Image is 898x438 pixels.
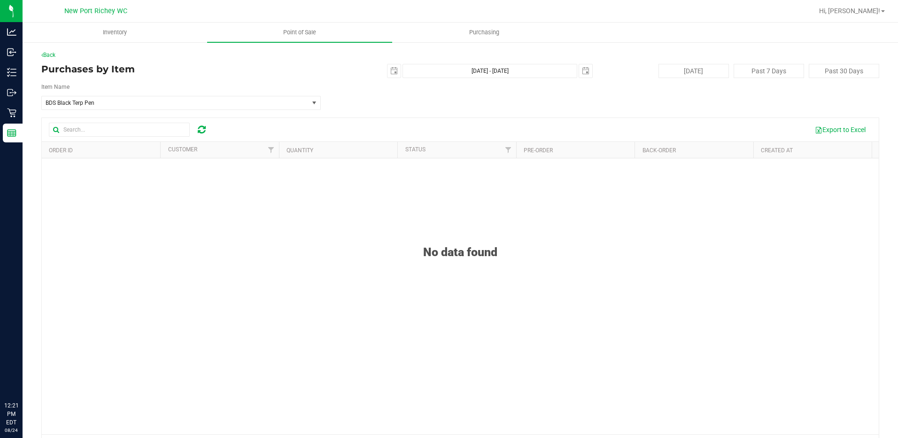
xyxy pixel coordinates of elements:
[7,68,16,77] inline-svg: Inventory
[7,27,16,37] inline-svg: Analytics
[263,142,279,158] a: Filter
[7,128,16,138] inline-svg: Reports
[7,88,16,97] inline-svg: Outbound
[42,222,879,259] div: No data found
[41,52,55,58] a: Back
[457,28,512,37] span: Purchasing
[309,96,320,109] span: select
[4,401,18,427] p: 12:21 PM EDT
[405,146,426,153] a: Status
[643,147,676,154] a: Back-Order
[23,23,207,42] a: Inventory
[761,147,793,154] a: Created At
[9,363,38,391] iframe: Resource center
[7,47,16,57] inline-svg: Inbound
[207,23,392,42] a: Point of Sale
[90,28,139,37] span: Inventory
[819,7,880,15] span: Hi, [PERSON_NAME]!
[271,28,329,37] span: Point of Sale
[7,108,16,117] inline-svg: Retail
[46,100,294,106] span: BDS Black Terp Pen
[579,64,592,78] span: select
[41,64,321,74] h4: Purchases by Item
[49,123,190,137] input: Search...
[168,146,197,153] a: Customer
[387,64,401,78] span: select
[49,147,73,154] a: Order ID
[286,147,313,154] a: Quantity
[392,23,577,42] a: Purchasing
[734,64,804,78] button: Past 7 Days
[41,83,70,91] label: Item Name
[64,7,127,15] span: New Port Richey WC
[4,427,18,434] p: 08/24
[501,142,516,158] a: Filter
[524,147,553,154] a: Pre-Order
[809,64,879,78] button: Past 30 Days
[658,64,729,78] button: [DATE]
[809,122,872,138] button: Export to Excel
